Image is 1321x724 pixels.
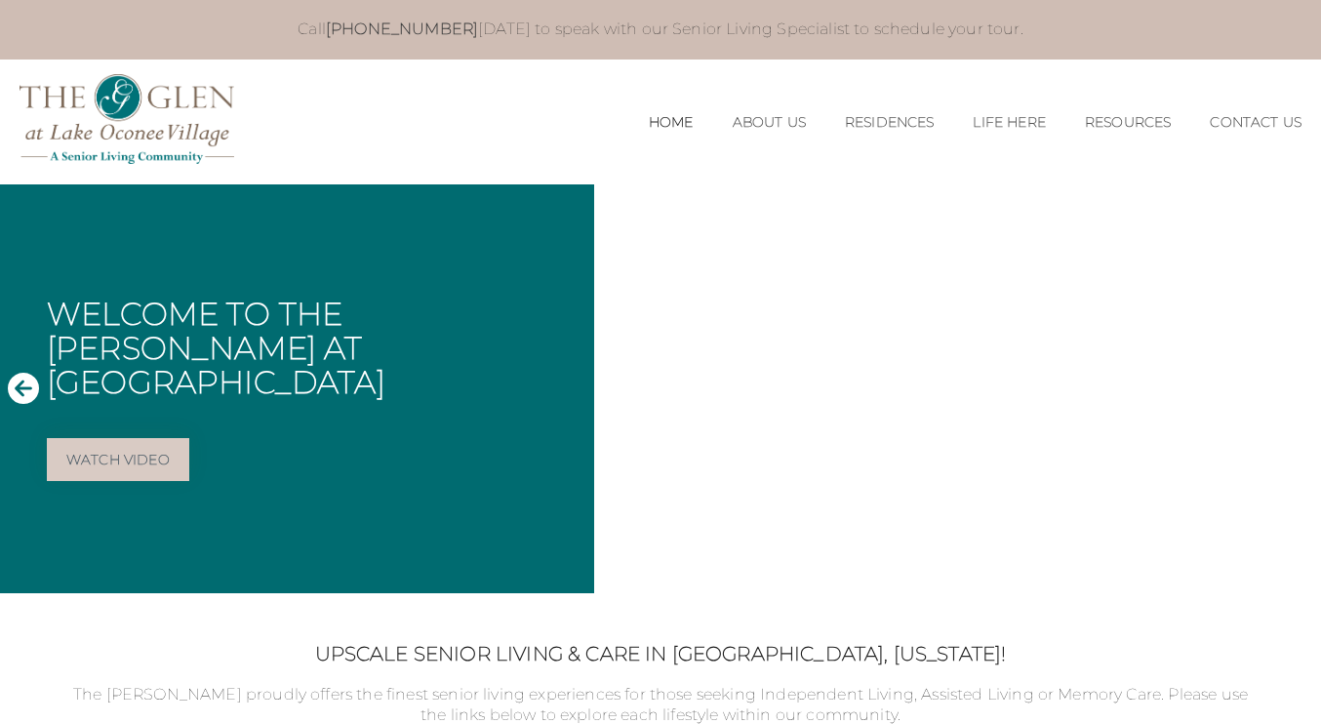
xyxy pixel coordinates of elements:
a: Contact Us [1210,114,1301,131]
a: About Us [733,114,806,131]
a: Home [649,114,694,131]
h2: Upscale Senior Living & Care in [GEOGRAPHIC_DATA], [US_STATE]! [66,642,1256,665]
p: Call [DATE] to speak with our Senior Living Specialist to schedule your tour. [86,20,1236,40]
a: Life Here [973,114,1045,131]
a: Residences [845,114,935,131]
h1: Welcome to The [PERSON_NAME] at [GEOGRAPHIC_DATA] [47,297,579,400]
a: Resources [1085,114,1171,131]
iframe: Embedded Vimeo Video [594,184,1321,593]
a: [PHONE_NUMBER] [326,20,478,38]
button: Next Slide [1282,371,1313,407]
img: The Glen Lake Oconee Home [20,74,234,165]
a: Watch Video [47,438,189,481]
